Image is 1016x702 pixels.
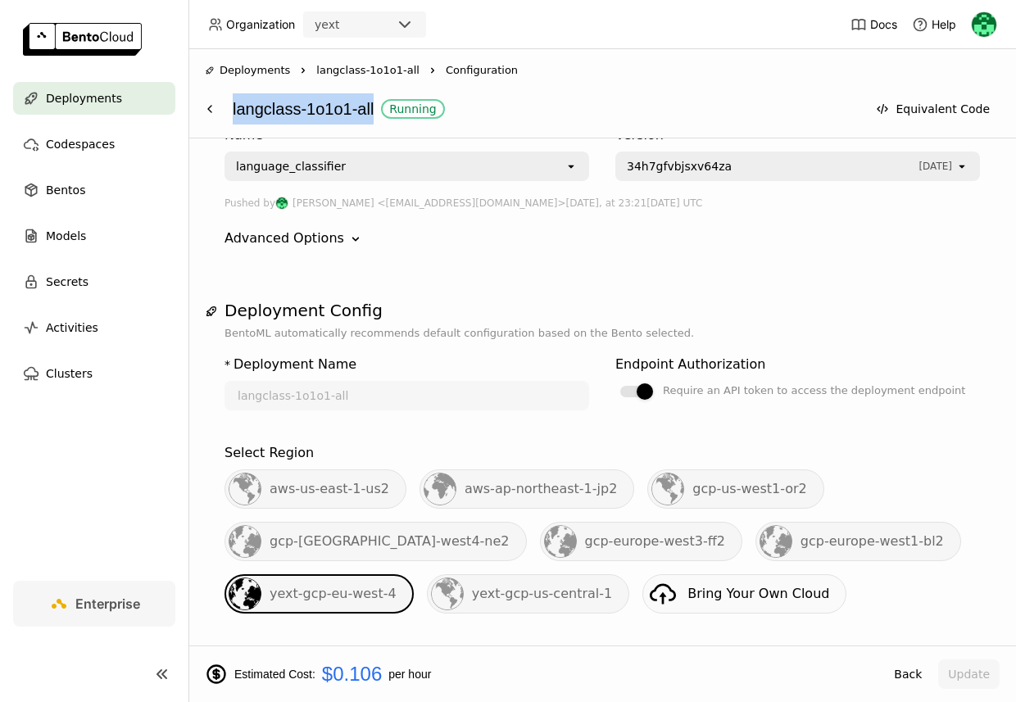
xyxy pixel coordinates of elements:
span: Help [932,17,956,32]
div: Running [389,102,436,115]
span: Activities [46,318,98,337]
div: yext-gcp-eu-west-4 [225,574,414,614]
a: Activities [13,311,175,344]
a: Bentos [13,174,175,206]
span: Deployments [220,62,290,79]
div: langclass-1o1o1-all [233,93,858,125]
div: gcp-[GEOGRAPHIC_DATA]-west4-ne2 [225,522,527,561]
span: Clusters [46,364,93,383]
span: $0.106 [322,663,382,686]
span: Organization [226,17,295,32]
span: Secrets [46,272,88,292]
span: gcp-[GEOGRAPHIC_DATA]-west4-ne2 [270,533,510,549]
div: Estimated Cost: per hour [205,663,878,686]
img: logo [23,23,142,56]
div: gcp-europe-west1-bl2 [755,522,961,561]
div: Help [912,16,956,33]
span: Deployments [46,88,122,108]
div: yext [315,16,339,33]
svg: open [955,160,968,173]
div: language_classifier [236,158,346,174]
nav: Breadcrumbs navigation [205,62,1000,79]
button: Back [884,659,932,689]
a: Secrets [13,265,175,298]
span: Enterprise [75,596,140,612]
input: Selected [object Object]. [954,158,955,174]
span: Bentos [46,180,85,200]
div: Deployments [205,62,290,79]
div: Advanced Options [225,229,980,248]
span: Docs [870,17,897,32]
span: langclass-1o1o1-all [316,62,420,79]
span: 34h7gfvbjsxv64za [627,158,732,174]
span: [DATE] [918,161,952,172]
button: Equivalent Code [866,94,1000,124]
span: Codespaces [46,134,115,154]
span: Models [46,226,86,246]
span: aws-ap-northeast-1-jp2 [465,481,617,496]
a: Clusters [13,357,175,390]
a: Codespaces [13,128,175,161]
input: Selected yext. [341,17,342,34]
a: Deployments [13,82,175,115]
div: gcp-us-west1-or2 [647,469,823,509]
span: gcp-europe-west3-ff2 [585,533,725,549]
a: Bring Your Own Cloud [642,574,846,614]
div: gcp-europe-west3-ff2 [540,522,742,561]
div: Require an API token to access the deployment endpoint [663,381,965,401]
button: Update [938,659,1000,689]
span: Configuration [446,62,518,79]
div: Endpoint Authorization [615,355,765,374]
a: Enterprise [13,581,175,627]
input: name of deployment (autogenerated if blank) [226,383,587,409]
img: Ariana Martino [276,197,288,209]
div: aws-us-east-1-us2 [225,469,406,509]
a: Models [13,220,175,252]
span: Bring Your Own Cloud [687,586,829,601]
a: Docs [850,16,897,33]
span: yext-gcp-us-central-1 [472,586,613,601]
h1: Deployment Config [225,301,980,320]
span: gcp-europe-west1-bl2 [801,533,944,549]
svg: Right [297,64,310,77]
div: Pushed by [DATE], at 23:21[DATE] UTC [225,194,980,212]
span: yext-gcp-eu-west-4 [270,586,397,601]
div: Select Region [225,443,314,463]
span: aws-us-east-1-us2 [270,481,389,496]
span: [PERSON_NAME] <[EMAIL_ADDRESS][DOMAIN_NAME]> [293,194,565,212]
div: aws-ap-northeast-1-jp2 [420,469,634,509]
svg: Right [426,64,439,77]
span: gcp-us-west1-or2 [692,481,806,496]
svg: open [565,160,578,173]
div: Deployment Name [234,355,356,374]
div: yext-gcp-us-central-1 [427,574,630,614]
p: BentoML automatically recommends default configuration based on the Bento selected. [225,325,980,342]
img: Ariana Martino [972,12,996,37]
svg: Down [347,231,364,247]
div: Advanced Options [225,229,344,248]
